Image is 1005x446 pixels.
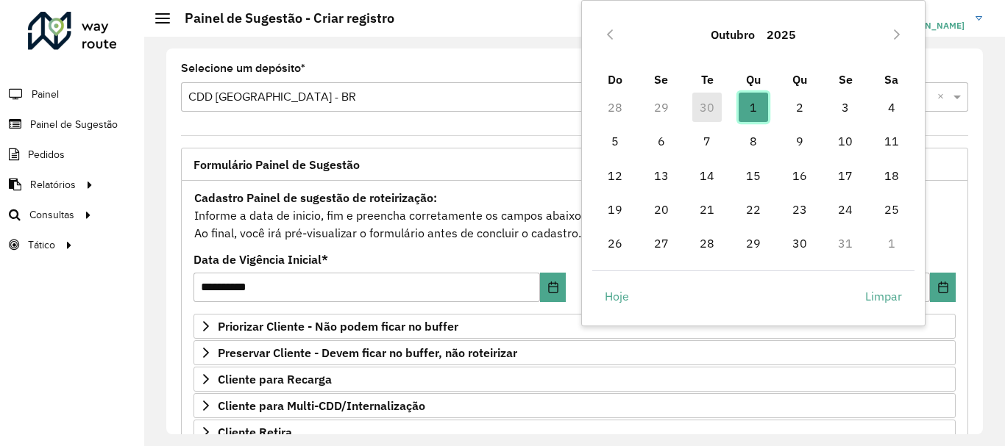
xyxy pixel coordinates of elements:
span: 13 [647,161,676,190]
span: 2 [785,93,814,122]
span: 11 [877,126,906,156]
span: Qu [792,72,807,87]
td: 26 [592,226,639,260]
span: Preservar Cliente - Devem ficar no buffer, não roteirizar [218,347,517,359]
span: 7 [692,126,722,156]
td: 17 [823,159,869,193]
a: Preservar Cliente - Devem ficar no buffer, não roteirizar [193,340,956,365]
a: Cliente Retira [193,420,956,445]
td: 24 [823,193,869,226]
a: Cliente para Multi-CDD/Internalização [193,393,956,418]
span: 28 [692,229,722,258]
td: 30 [684,90,731,124]
span: Pedidos [28,147,65,162]
td: 31 [823,226,869,260]
label: Selecione um depósito [181,60,305,77]
span: Cliente Retira [218,426,292,438]
span: 6 [647,126,676,156]
span: 24 [831,195,860,224]
span: Painel [32,87,59,102]
span: Cliente para Recarga [218,373,332,385]
span: 29 [739,229,768,258]
td: 12 [592,159,639,193]
span: 25 [877,195,906,224]
span: Do [608,72,622,87]
td: 1 [731,90,777,124]
span: Cliente para Multi-CDD/Internalização [218,400,425,411]
td: 25 [869,193,915,226]
td: 15 [731,159,777,193]
span: 26 [600,229,630,258]
td: 28 [684,226,731,260]
span: Formulário Painel de Sugestão [193,159,360,170]
span: Te [701,72,714,87]
button: Choose Date [540,273,566,302]
span: Clear all [937,88,950,106]
label: Data de Vigência Inicial [193,251,328,268]
td: 27 [638,226,684,260]
span: 5 [600,126,630,156]
td: 9 [776,124,823,158]
td: 4 [869,90,915,124]
a: Cliente para Recarga [193,367,956,392]
span: Se [839,72,853,87]
td: 3 [823,90,869,124]
button: Choose Date [930,273,956,302]
span: Painel de Sugestão [30,117,118,132]
td: 14 [684,159,731,193]
td: 21 [684,193,731,226]
button: Next Month [885,23,909,46]
span: 16 [785,161,814,190]
strong: Cadastro Painel de sugestão de roteirização: [194,190,437,205]
span: Sa [884,72,898,87]
span: Tático [28,237,55,253]
td: 29 [731,226,777,260]
span: 17 [831,161,860,190]
span: 19 [600,195,630,224]
span: 8 [739,126,768,156]
span: 10 [831,126,860,156]
span: 18 [877,161,906,190]
td: 10 [823,124,869,158]
span: Hoje [605,287,629,305]
td: 23 [776,193,823,226]
span: Limpar [865,287,902,305]
button: Choose Year [761,17,802,52]
span: Priorizar Cliente - Não podem ficar no buffer [218,320,458,332]
span: Se [654,72,668,87]
span: 21 [692,195,722,224]
td: 5 [592,124,639,158]
td: 22 [731,193,777,226]
a: Priorizar Cliente - Não podem ficar no buffer [193,314,956,339]
td: 16 [776,159,823,193]
span: Consultas [29,207,74,223]
button: Limpar [853,281,915,311]
span: 22 [739,195,768,224]
td: 11 [869,124,915,158]
span: 23 [785,195,814,224]
td: 6 [638,124,684,158]
span: 12 [600,161,630,190]
button: Previous Month [598,23,622,46]
button: Choose Month [705,17,761,52]
h2: Painel de Sugestão - Criar registro [170,10,394,26]
td: 28 [592,90,639,124]
td: 18 [869,159,915,193]
td: 29 [638,90,684,124]
span: 27 [647,229,676,258]
button: Hoje [592,281,642,311]
td: 7 [684,124,731,158]
span: 30 [785,229,814,258]
span: 4 [877,93,906,122]
td: 1 [869,226,915,260]
td: 20 [638,193,684,226]
span: Relatórios [30,177,76,193]
span: 14 [692,161,722,190]
span: Qu [746,72,761,87]
td: 30 [776,226,823,260]
div: Informe a data de inicio, fim e preencha corretamente os campos abaixo. Ao final, você irá pré-vi... [193,188,956,242]
span: 20 [647,195,676,224]
td: 8 [731,124,777,158]
td: 19 [592,193,639,226]
td: 2 [776,90,823,124]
